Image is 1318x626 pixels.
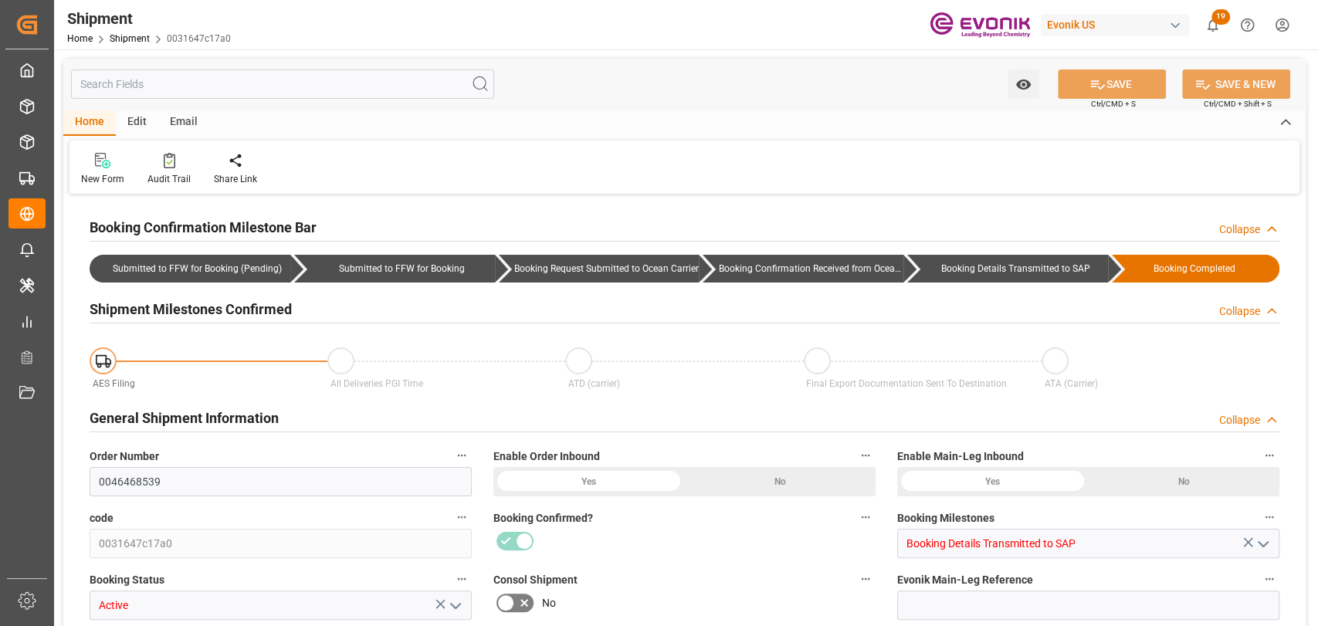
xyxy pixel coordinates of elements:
[81,172,124,186] div: New Form
[116,110,158,136] div: Edit
[1058,69,1166,99] button: SAVE
[330,378,423,389] span: All Deliveries PGI Time
[442,594,466,618] button: open menu
[63,110,116,136] div: Home
[90,299,292,320] h2: Shipment Milestones Confirmed
[67,33,93,44] a: Home
[1182,69,1290,99] button: SAVE & NEW
[1127,255,1261,283] div: Booking Completed
[93,378,135,389] span: AES Filing
[90,255,290,283] div: Submitted to FFW for Booking (Pending)
[452,445,472,465] button: Order Number
[1259,507,1279,527] button: Booking Milestones
[1259,569,1279,589] button: Evonik Main-Leg Reference
[856,507,876,527] button: Booking Confirmed?
[1230,8,1265,42] button: Help Center
[1211,9,1230,25] span: 19
[907,255,1108,283] div: Booking Details Transmitted to SAP
[1204,98,1272,110] span: Ctrl/CMD + Shift + S
[90,448,159,465] span: Order Number
[90,510,114,526] span: code
[493,448,600,465] span: Enable Order Inbound
[90,217,317,238] h2: Booking Confirmation Milestone Bar
[930,12,1030,39] img: Evonik-brand-mark-Deep-Purple-RGB.jpeg_1700498283.jpeg
[923,255,1108,283] div: Booking Details Transmitted to SAP
[684,467,875,496] div: No
[1195,8,1230,42] button: show 19 new notifications
[1219,412,1260,428] div: Collapse
[856,445,876,465] button: Enable Order Inbound
[1259,445,1279,465] button: Enable Main-Leg Inbound
[568,378,620,389] span: ATD (carrier)
[310,255,495,283] div: Submitted to FFW for Booking
[514,255,700,283] div: Booking Request Submitted to Ocean Carrier
[897,572,1033,588] span: Evonik Main-Leg Reference
[897,448,1024,465] span: Enable Main-Leg Inbound
[1219,222,1260,238] div: Collapse
[147,172,191,186] div: Audit Trail
[542,595,556,611] span: No
[214,172,257,186] div: Share Link
[452,569,472,589] button: Booking Status
[499,255,700,283] div: Booking Request Submitted to Ocean Carrier
[90,572,164,588] span: Booking Status
[294,255,495,283] div: Submitted to FFW for Booking
[856,569,876,589] button: Consol Shipment
[105,255,290,283] div: Submitted to FFW for Booking (Pending)
[1112,255,1279,283] div: Booking Completed
[703,255,903,283] div: Booking Confirmation Received from Ocean Carrier
[897,510,994,526] span: Booking Milestones
[67,7,231,30] div: Shipment
[493,510,593,526] span: Booking Confirmed?
[1219,303,1260,320] div: Collapse
[1041,10,1195,39] button: Evonik US
[158,110,209,136] div: Email
[1044,378,1097,389] span: ATA (Carrier)
[493,467,684,496] div: Yes
[1088,467,1279,496] div: No
[1250,532,1273,556] button: open menu
[90,408,279,428] h2: General Shipment Information
[1041,14,1189,36] div: Evonik US
[110,33,150,44] a: Shipment
[493,572,578,588] span: Consol Shipment
[71,69,494,99] input: Search Fields
[452,507,472,527] button: code
[806,378,1007,389] span: Final Export Documentation Sent To Destination
[718,255,903,283] div: Booking Confirmation Received from Ocean Carrier
[1091,98,1136,110] span: Ctrl/CMD + S
[1008,69,1039,99] button: open menu
[897,467,1088,496] div: Yes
